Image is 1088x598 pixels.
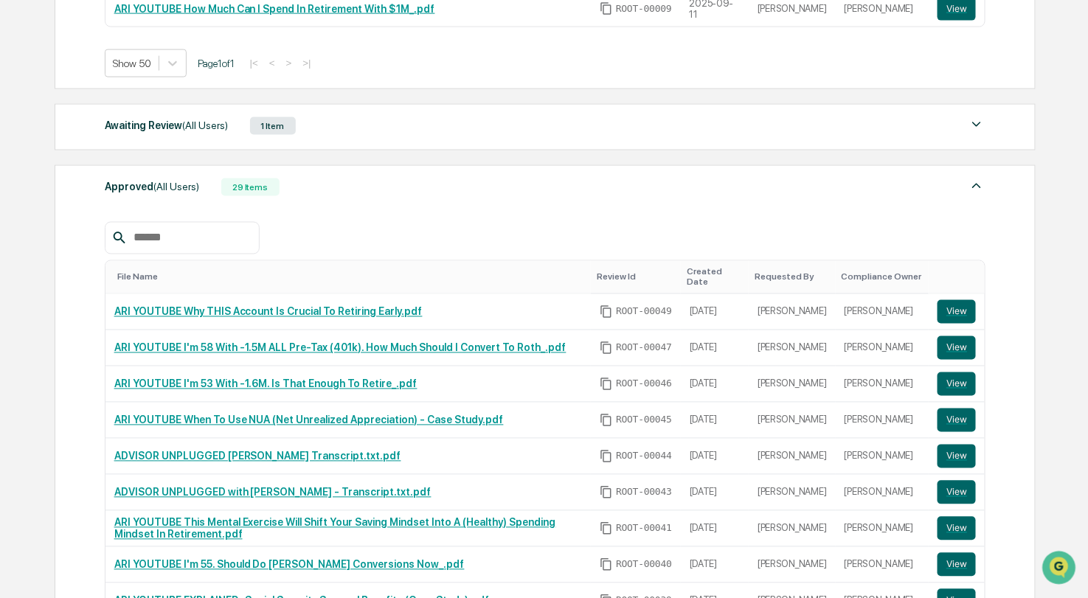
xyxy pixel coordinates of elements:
[749,294,836,330] td: [PERSON_NAME]
[105,116,228,135] div: Awaiting Review
[616,3,672,15] span: ROOT-00009
[600,486,613,499] span: Copy Id
[749,403,836,439] td: [PERSON_NAME]
[122,185,183,200] span: Attestations
[836,475,929,511] td: [PERSON_NAME]
[681,439,749,475] td: [DATE]
[114,414,504,426] a: ARI YOUTUBE When To Use NUA (Net Unrealized Appreciation) - Case Study.pdf
[114,306,423,318] a: ARI YOUTUBE Why THIS Account Is Crucial To Retiring Early.pdf
[616,342,672,354] span: ROOT-00047
[749,511,836,547] td: [PERSON_NAME]
[117,272,586,282] div: Toggle SortBy
[681,511,749,547] td: [DATE]
[246,57,263,69] button: |<
[938,517,976,540] button: View
[749,475,836,511] td: [PERSON_NAME]
[938,336,976,360] button: View
[681,330,749,366] td: [DATE]
[101,179,189,206] a: 🗄️Attestations
[938,408,976,432] button: View
[250,117,296,135] div: 1 Item
[50,112,242,127] div: Start new chat
[114,3,435,15] a: ARI YOUTUBE How Much Can I Spend In Retirement With $1M_.pdf
[836,294,929,330] td: [PERSON_NAME]
[681,403,749,439] td: [DATE]
[938,300,976,324] button: View
[600,522,613,535] span: Copy Id
[30,185,95,200] span: Preclearance
[114,451,401,462] a: ADVISOR UNPLUGGED [PERSON_NAME] Transcript.txt.pdf
[251,117,268,134] button: Start new chat
[749,330,836,366] td: [PERSON_NAME]
[153,181,199,192] span: (All Users)
[616,559,672,571] span: ROOT-00040
[114,342,566,354] a: ARI YOUTUBE I'm 58 With -1.5M ALL Pre-Tax (401k). How Much Should I Convert To Roth_.pdf
[968,116,985,133] img: caret
[681,547,749,583] td: [DATE]
[681,294,749,330] td: [DATE]
[600,2,613,15] span: Copy Id
[282,57,297,69] button: >
[842,272,924,282] div: Toggle SortBy
[938,481,976,504] button: View
[749,439,836,475] td: [PERSON_NAME]
[15,215,27,226] div: 🔎
[616,306,672,318] span: ROOT-00049
[836,366,929,403] td: [PERSON_NAME]
[938,445,976,468] button: View
[114,378,417,390] a: ARI YOUTUBE I'm 53 With -1.6M. Is That Enough To Retire_.pdf
[30,213,93,228] span: Data Lookup
[50,127,187,139] div: We're available if you need us!
[600,341,613,355] span: Copy Id
[198,58,235,69] span: Page 1 of 1
[755,272,830,282] div: Toggle SortBy
[600,305,613,319] span: Copy Id
[616,451,672,462] span: ROOT-00044
[836,547,929,583] td: [PERSON_NAME]
[940,272,979,282] div: Toggle SortBy
[681,366,749,403] td: [DATE]
[265,57,280,69] button: <
[9,207,99,234] a: 🔎Data Lookup
[836,439,929,475] td: [PERSON_NAME]
[1041,549,1081,589] iframe: Open customer support
[15,112,41,139] img: 1746055101610-c473b297-6a78-478c-a979-82029cc54cd1
[836,403,929,439] td: [PERSON_NAME]
[836,511,929,547] td: [PERSON_NAME]
[114,517,556,540] a: ARI YOUTUBE This Mental Exercise Will Shift Your Saving Mindset Into A (Healthy) Spending Mindset...
[114,559,465,571] a: ARI YOUTUBE I'm 55. Should Do [PERSON_NAME] Conversions Now_.pdf
[600,378,613,391] span: Copy Id
[749,366,836,403] td: [PERSON_NAME]
[600,450,613,463] span: Copy Id
[597,272,675,282] div: Toggle SortBy
[616,378,672,390] span: ROOT-00046
[182,119,228,131] span: (All Users)
[105,177,199,196] div: Approved
[15,30,268,54] p: How can we help?
[836,330,929,366] td: [PERSON_NAME]
[600,558,613,571] span: Copy Id
[616,487,672,498] span: ROOT-00043
[681,475,749,511] td: [DATE]
[147,249,179,260] span: Pylon
[687,267,743,288] div: Toggle SortBy
[221,178,280,196] div: 29 Items
[600,414,613,427] span: Copy Id
[938,372,976,396] button: View
[104,248,179,260] a: Powered byPylon
[114,487,432,498] a: ADVISOR UNPLUGGED with [PERSON_NAME] - Transcript.txt.pdf
[749,547,836,583] td: [PERSON_NAME]
[9,179,101,206] a: 🖐️Preclearance
[15,187,27,198] div: 🖐️
[938,553,976,577] button: View
[107,187,119,198] div: 🗄️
